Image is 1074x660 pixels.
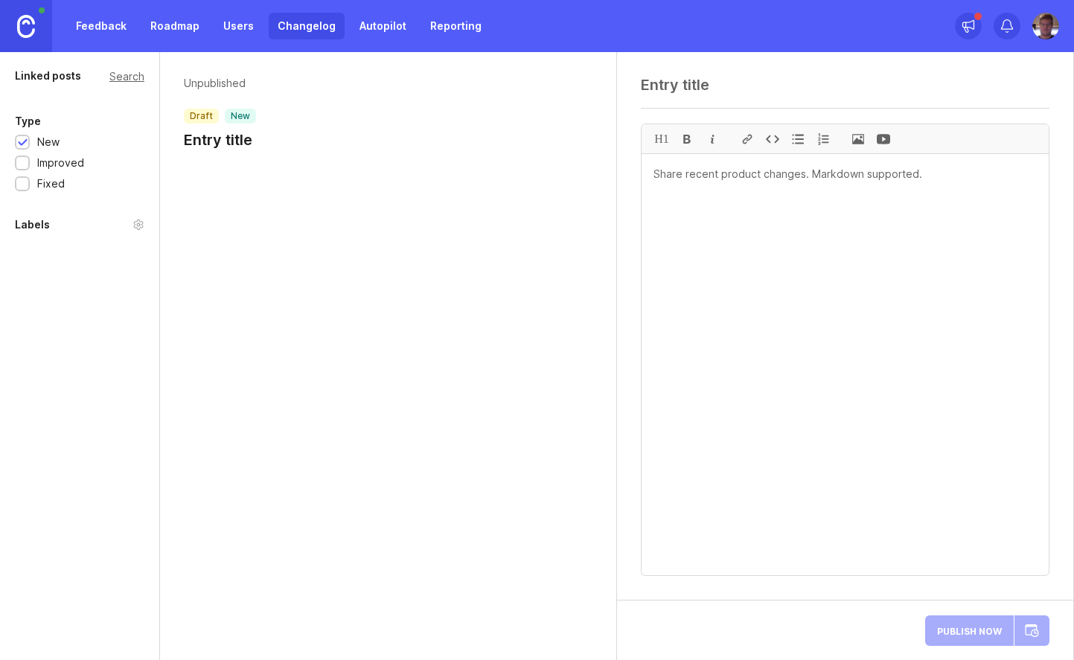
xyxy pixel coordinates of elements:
div: H1 [649,124,674,153]
h1: Entry title [184,129,256,150]
div: New [37,134,60,150]
a: Roadmap [141,13,208,39]
div: Type [15,112,41,130]
p: new [231,110,250,122]
a: Feedback [67,13,135,39]
a: Reporting [421,13,490,39]
div: Fixed [37,176,65,192]
a: Autopilot [351,13,415,39]
div: Linked posts [15,67,81,85]
img: Canny Home [17,15,35,38]
p: Unpublished [184,76,256,91]
p: draft [190,110,213,122]
img: Paul Smith [1032,13,1059,39]
a: Changelog [269,13,345,39]
div: Improved [37,155,84,171]
div: Search [109,72,144,80]
div: Labels [15,216,50,234]
a: Users [214,13,263,39]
